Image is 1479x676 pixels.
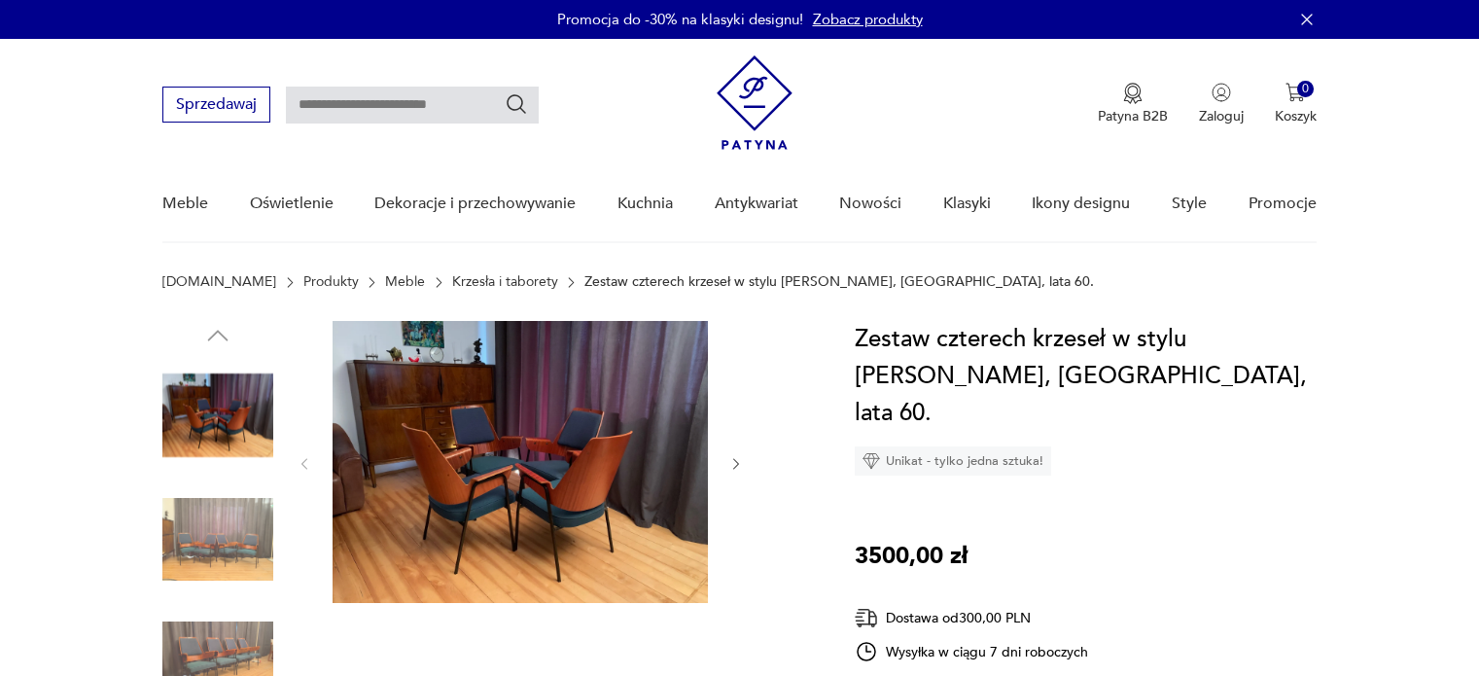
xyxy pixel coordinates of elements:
[943,166,991,241] a: Klasyki
[1297,81,1314,97] div: 0
[303,274,359,290] a: Produkty
[855,321,1317,432] h1: Zestaw czterech krzeseł w stylu [PERSON_NAME], [GEOGRAPHIC_DATA], lata 60.
[855,446,1051,476] div: Unikat - tylko jedna sztuka!
[162,360,273,471] img: Zdjęcie produktu Zestaw czterech krzeseł w stylu Hanno Von Gustedta, Austria, lata 60.
[333,321,708,603] img: Zdjęcie produktu Zestaw czterech krzeseł w stylu Hanno Von Gustedta, Austria, lata 60.
[1285,83,1305,102] img: Ikona koszyka
[557,10,803,29] p: Promocja do -30% na klasyki designu!
[715,166,798,241] a: Antykwariat
[1212,83,1231,102] img: Ikonka użytkownika
[374,166,576,241] a: Dekoracje i przechowywanie
[1098,107,1168,125] p: Patyna B2B
[1098,83,1168,125] button: Patyna B2B
[162,99,270,113] a: Sprzedawaj
[385,274,425,290] a: Meble
[863,452,880,470] img: Ikona diamentu
[1275,107,1317,125] p: Koszyk
[1249,166,1317,241] a: Promocje
[617,166,673,241] a: Kuchnia
[162,274,276,290] a: [DOMAIN_NAME]
[717,55,792,150] img: Patyna - sklep z meblami i dekoracjami vintage
[452,274,558,290] a: Krzesła i taborety
[855,640,1088,663] div: Wysyłka w ciągu 7 dni roboczych
[162,87,270,123] button: Sprzedawaj
[1275,83,1317,125] button: 0Koszyk
[1199,83,1244,125] button: Zaloguj
[855,606,878,630] img: Ikona dostawy
[855,606,1088,630] div: Dostawa od 300,00 PLN
[813,10,923,29] a: Zobacz produkty
[839,166,901,241] a: Nowości
[162,166,208,241] a: Meble
[505,92,528,116] button: Szukaj
[1098,83,1168,125] a: Ikona medaluPatyna B2B
[1172,166,1207,241] a: Style
[250,166,334,241] a: Oświetlenie
[1032,166,1130,241] a: Ikony designu
[1123,83,1143,104] img: Ikona medalu
[162,484,273,595] img: Zdjęcie produktu Zestaw czterech krzeseł w stylu Hanno Von Gustedta, Austria, lata 60.
[1199,107,1244,125] p: Zaloguj
[584,274,1094,290] p: Zestaw czterech krzeseł w stylu [PERSON_NAME], [GEOGRAPHIC_DATA], lata 60.
[855,538,968,575] p: 3500,00 zł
